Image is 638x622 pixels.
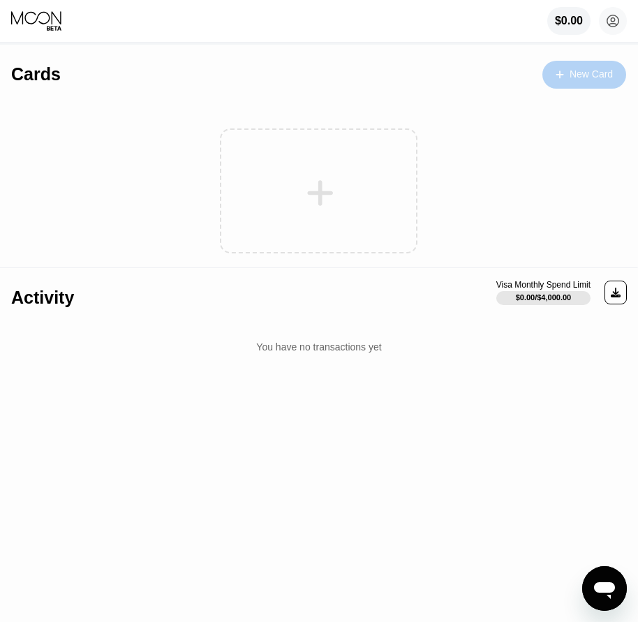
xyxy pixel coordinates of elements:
[11,327,627,366] div: You have no transactions yet
[516,293,572,302] div: $0.00 / $4,000.00
[555,15,583,27] div: $0.00
[496,280,591,305] div: Visa Monthly Spend Limit$0.00/$4,000.00
[542,61,626,89] div: New Card
[547,7,591,35] div: $0.00
[11,64,61,84] div: Cards
[496,280,591,290] div: Visa Monthly Spend Limit
[582,566,627,611] iframe: Button to launch messaging window
[11,288,74,308] div: Activity
[570,68,613,80] div: New Card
